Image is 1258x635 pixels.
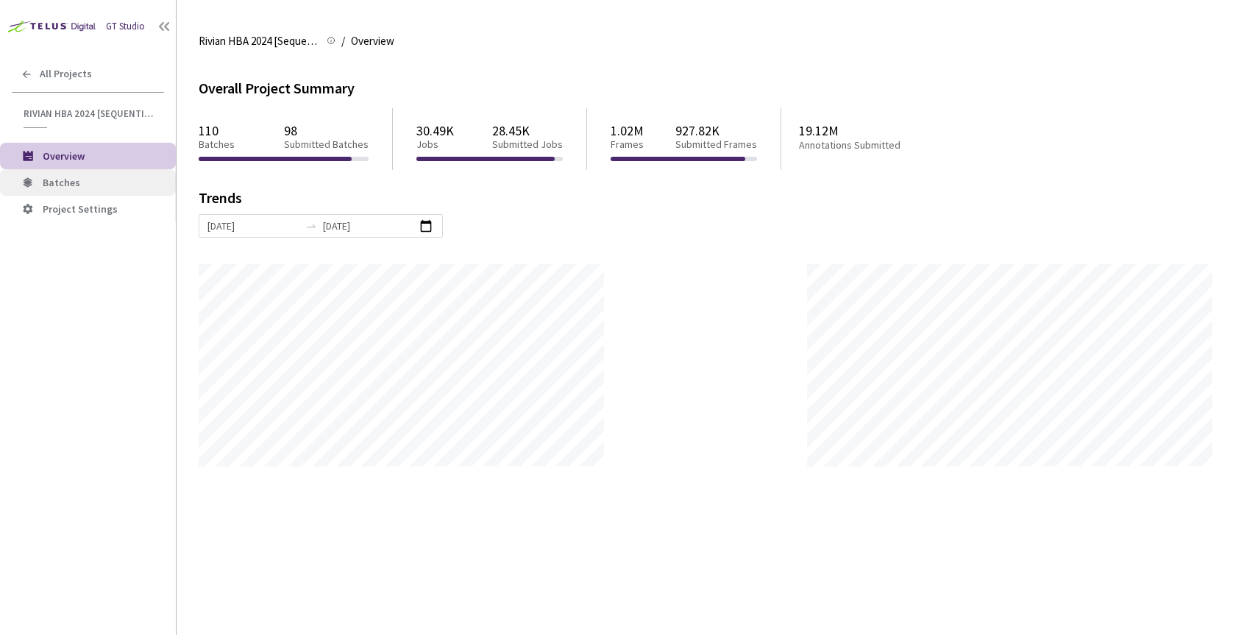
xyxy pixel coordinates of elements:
span: Overview [43,149,85,163]
span: to [305,220,317,232]
p: 98 [284,123,369,138]
span: Rivian HBA 2024 [Sequential] [199,32,318,50]
span: Overview [351,32,394,50]
p: 110 [199,123,235,138]
p: Submitted Frames [675,138,757,151]
input: Start date [207,218,299,234]
p: Annotations Submitted [799,139,958,152]
div: Overall Project Summary [199,77,1236,99]
p: Submitted Batches [284,138,369,151]
p: 927.82K [675,123,757,138]
span: Project Settings [43,202,118,216]
span: Rivian HBA 2024 [Sequential] [24,107,155,120]
span: Batches [43,176,80,189]
p: 19.12M [799,123,958,138]
li: / [341,32,345,50]
p: Submitted Jobs [492,138,563,151]
p: 1.02M [611,123,644,138]
span: All Projects [40,68,92,80]
div: GT Studio [106,19,145,34]
p: 28.45K [492,123,563,138]
p: Frames [611,138,644,151]
div: Trends [199,191,1215,214]
span: swap-right [305,220,317,232]
p: Batches [199,138,235,151]
input: End date [323,218,415,234]
p: 30.49K [416,123,454,138]
p: Jobs [416,138,454,151]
